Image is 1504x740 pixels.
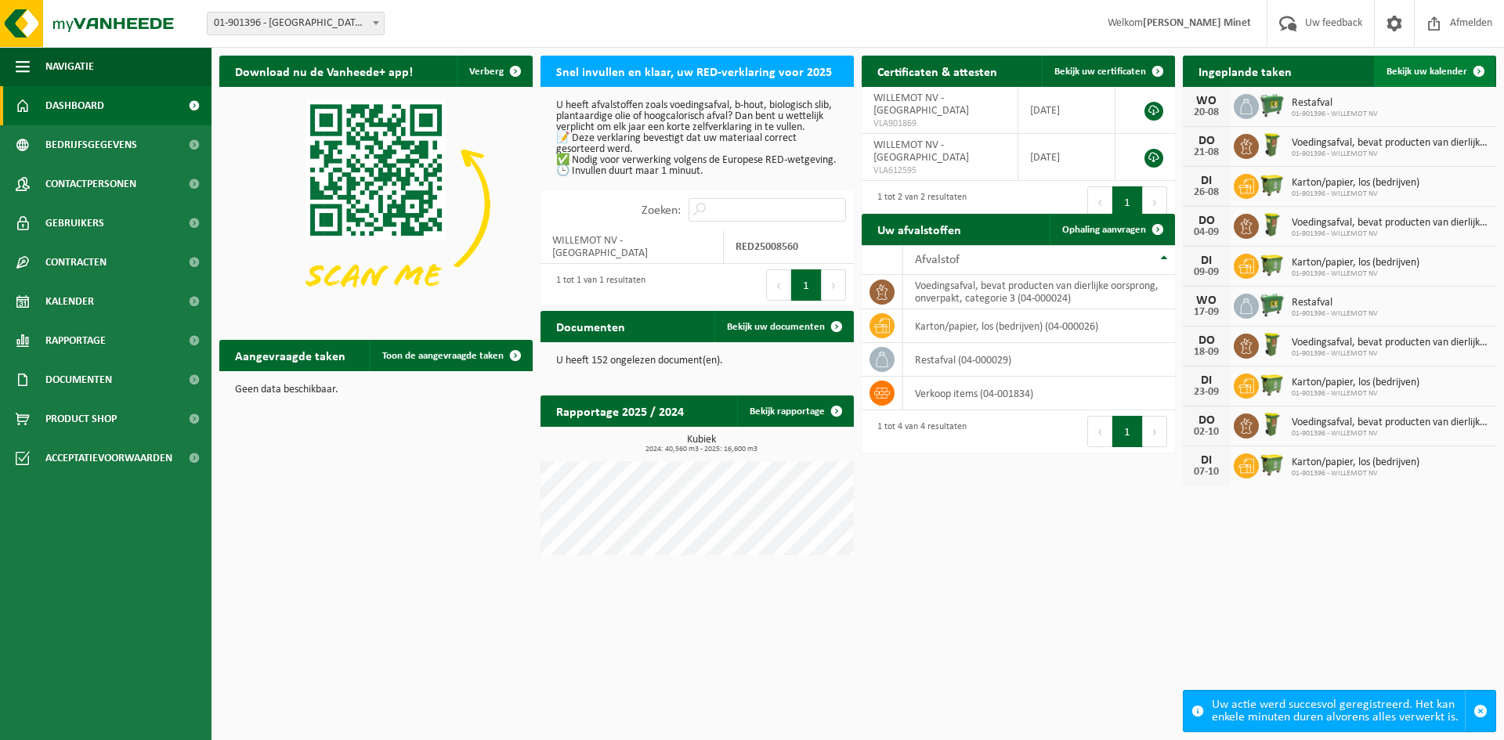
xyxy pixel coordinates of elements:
div: DI [1191,175,1222,187]
a: Ophaling aanvragen [1050,214,1173,245]
span: Contactpersonen [45,164,136,204]
span: Voedingsafval, bevat producten van dierlijke oorsprong, onverpakt, categorie 3 [1292,137,1488,150]
h2: Aangevraagde taken [219,340,361,370]
div: 23-09 [1191,387,1222,398]
div: 02-10 [1191,427,1222,438]
span: Acceptatievoorwaarden [45,439,172,478]
h2: Ingeplande taken [1183,56,1307,86]
td: karton/papier, los (bedrijven) (04-000026) [903,309,1175,343]
span: Navigatie [45,47,94,86]
span: 01-901396 - WILLEMOT NV - GENT [208,13,384,34]
span: 01-901396 - WILLEMOT NV [1292,150,1488,159]
span: Product Shop [45,399,117,439]
a: Bekijk uw kalender [1374,56,1495,87]
div: DO [1191,135,1222,147]
span: Karton/papier, los (bedrijven) [1292,177,1419,190]
span: Bekijk uw certificaten [1054,67,1146,77]
span: Kalender [45,282,94,321]
div: Uw actie werd succesvol geregistreerd. Het kan enkele minuten duren alvorens alles verwerkt is. [1212,691,1465,731]
span: WILLEMOT NV - [GEOGRAPHIC_DATA] [873,139,969,164]
button: Verberg [457,56,531,87]
div: DI [1191,374,1222,387]
div: 1 tot 4 van 4 resultaten [869,414,967,449]
div: DO [1191,215,1222,227]
span: Voedingsafval, bevat producten van dierlijke oorsprong, onverpakt, categorie 3 [1292,337,1488,349]
span: VLA612595 [873,164,1006,177]
div: 20-08 [1191,107,1222,118]
p: U heeft afvalstoffen zoals voedingsafval, b-hout, biologisch slib, plantaardige olie of hoogcalor... [556,100,838,177]
img: Download de VHEPlus App [219,87,533,322]
img: WB-0660-HPE-GN-04 [1259,92,1285,118]
a: Toon de aangevraagde taken [370,340,531,371]
span: Voedingsafval, bevat producten van dierlijke oorsprong, onverpakt, categorie 3 [1292,217,1488,229]
div: 1 tot 2 van 2 resultaten [869,185,967,219]
span: Bekijk uw documenten [727,322,825,332]
a: Bekijk uw documenten [714,311,852,342]
div: 21-08 [1191,147,1222,158]
img: WB-1100-HPE-GN-51 [1259,251,1285,278]
button: Next [822,269,846,301]
div: DI [1191,454,1222,467]
div: 09-09 [1191,267,1222,278]
span: Gebruikers [45,204,104,243]
div: DO [1191,414,1222,427]
div: 1 tot 1 van 1 resultaten [548,268,645,302]
button: Previous [1087,186,1112,218]
div: DI [1191,254,1222,267]
div: 04-09 [1191,227,1222,238]
span: Karton/papier, los (bedrijven) [1292,377,1419,389]
span: Toon de aangevraagde taken [382,351,504,361]
img: WB-0660-HPE-GN-04 [1259,291,1285,318]
span: 01-901396 - WILLEMOT NV - GENT [207,12,385,35]
span: WILLEMOT NV - [GEOGRAPHIC_DATA] [873,92,969,117]
div: 26-08 [1191,187,1222,198]
span: Bedrijfsgegevens [45,125,137,164]
span: Ophaling aanvragen [1062,225,1146,235]
button: 1 [1112,186,1143,218]
span: 2024: 40,560 m3 - 2025: 16,600 m3 [548,446,854,453]
img: WB-1100-HPE-GN-51 [1259,171,1285,198]
img: WB-0060-HPE-GN-50 [1259,132,1285,158]
span: 01-901396 - WILLEMOT NV [1292,110,1378,119]
span: VLA901869 [873,117,1006,130]
button: Previous [766,269,791,301]
td: [DATE] [1018,134,1115,181]
div: 07-10 [1191,467,1222,478]
span: Dashboard [45,86,104,125]
td: WILLEMOT NV - [GEOGRAPHIC_DATA] [540,229,724,264]
h2: Certificaten & attesten [862,56,1013,86]
span: Verberg [469,67,504,77]
div: 18-09 [1191,347,1222,358]
p: U heeft 152 ongelezen document(en). [556,356,838,366]
button: Previous [1087,416,1112,447]
span: Bekijk uw kalender [1386,67,1467,77]
a: Bekijk rapportage [737,395,852,427]
span: Documenten [45,360,112,399]
h2: Documenten [540,311,641,341]
span: Restafval [1292,297,1378,309]
span: 01-901396 - WILLEMOT NV [1292,309,1378,319]
button: Next [1143,186,1167,218]
h2: Uw afvalstoffen [862,214,977,244]
p: Geen data beschikbaar. [235,384,517,395]
span: Karton/papier, los (bedrijven) [1292,257,1419,269]
strong: RED25008560 [736,241,798,253]
span: 01-901396 - WILLEMOT NV [1292,229,1488,239]
h2: Snel invullen en klaar, uw RED-verklaring voor 2025 [540,56,848,86]
h2: Rapportage 2025 / 2024 [540,395,700,426]
td: voedingsafval, bevat producten van dierlijke oorsprong, onverpakt, categorie 3 (04-000024) [903,275,1175,309]
span: Afvalstof [915,254,960,266]
strong: [PERSON_NAME] Minet [1143,17,1251,29]
span: 01-901396 - WILLEMOT NV [1292,429,1488,439]
img: WB-1100-HPE-GN-51 [1259,371,1285,398]
td: verkoop items (04-001834) [903,377,1175,410]
button: Next [1143,416,1167,447]
div: 17-09 [1191,307,1222,318]
div: DO [1191,334,1222,347]
span: Voedingsafval, bevat producten van dierlijke oorsprong, onverpakt, categorie 3 [1292,417,1488,429]
img: WB-0060-HPE-GN-50 [1259,411,1285,438]
span: 01-901396 - WILLEMOT NV [1292,349,1488,359]
span: 01-901396 - WILLEMOT NV [1292,469,1419,478]
button: 1 [791,269,822,301]
img: WB-1100-HPE-GN-51 [1259,451,1285,478]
